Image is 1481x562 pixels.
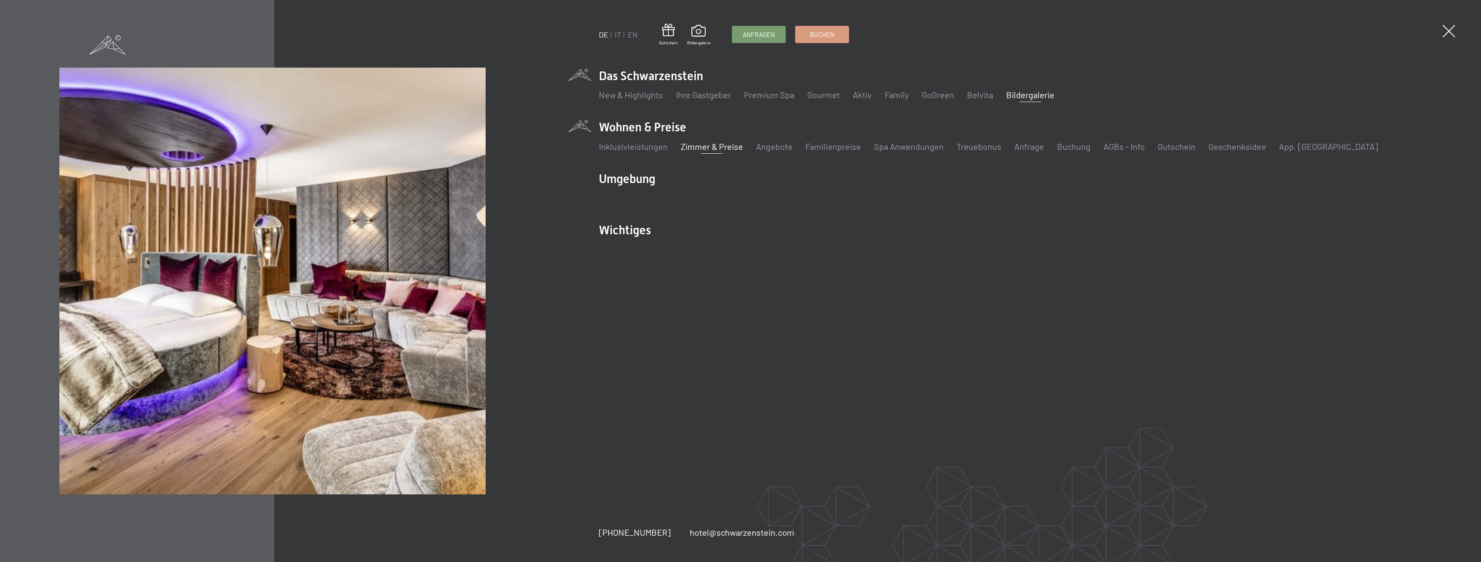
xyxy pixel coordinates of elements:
[599,90,663,100] a: New & Highlights
[1158,141,1196,152] a: Gutschein
[810,30,834,39] span: Buchen
[599,30,608,39] a: DE
[1208,141,1266,152] a: Geschenksidee
[967,90,993,100] a: Belvita
[807,90,840,100] a: Gourmet
[659,40,678,46] span: Gutschein
[853,90,872,100] a: Aktiv
[885,90,909,100] a: Family
[59,68,486,494] img: Bildergalerie
[1057,141,1091,152] a: Buchung
[806,141,861,152] a: Familienpreise
[756,141,793,152] a: Angebote
[690,526,794,538] a: hotel@schwarzenstein.com
[1279,141,1378,152] a: App. [GEOGRAPHIC_DATA]
[922,90,954,100] a: GoGreen
[687,25,710,46] a: Bildergalerie
[599,141,668,152] a: Inklusivleistungen
[687,40,710,46] span: Bildergalerie
[659,24,678,46] a: Gutschein
[1014,141,1044,152] a: Anfrage
[743,30,775,39] span: Anfragen
[1103,141,1145,152] a: AGBs - Info
[628,30,638,39] a: EN
[676,90,731,100] a: Ihre Gastgeber
[732,26,785,43] a: Anfragen
[874,141,944,152] a: Spa Anwendungen
[615,30,621,39] a: IT
[744,90,794,100] a: Premium Spa
[599,527,671,537] span: [PHONE_NUMBER]
[1006,90,1054,100] a: Bildergalerie
[957,141,1001,152] a: Treuebonus
[796,26,849,43] a: Buchen
[599,526,671,538] a: [PHONE_NUMBER]
[681,141,743,152] a: Zimmer & Preise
